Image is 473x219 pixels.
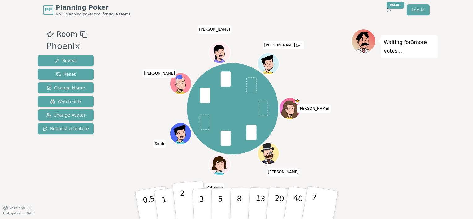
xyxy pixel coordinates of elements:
[153,140,166,148] span: Click to change your name
[56,29,77,40] span: Room
[383,4,394,15] button: New!
[384,38,435,55] p: Waiting for 3 more votes...
[46,40,87,53] div: Phoenix
[3,212,35,215] span: Last updated: [DATE]
[47,85,85,91] span: Change Name
[38,109,94,121] button: Change Avatar
[50,98,82,105] span: Watch only
[46,112,86,118] span: Change Avatar
[142,69,176,78] span: Click to change your name
[43,126,89,132] span: Request a feature
[266,168,300,177] span: Click to change your name
[55,58,77,64] span: Reveal
[46,29,54,40] button: Add as favourite
[43,3,131,17] a: PPPlanning PokerNo.1 planning poker tool for agile teams
[45,6,52,14] span: PP
[258,54,279,74] button: Click to change your avatar
[38,96,94,107] button: Watch only
[297,104,331,113] span: Click to change your name
[263,41,304,49] span: Click to change your name
[38,123,94,134] button: Request a feature
[387,2,404,9] div: New!
[295,44,302,47] span: (you)
[407,4,430,15] a: Log in
[38,69,94,80] button: Reset
[38,82,94,93] button: Change Name
[38,55,94,66] button: Reveal
[9,206,33,211] span: Version 0.9.3
[56,3,131,12] span: Planning Poker
[3,206,33,211] button: Version0.9.3
[295,98,301,104] span: Bailey B is the host
[56,12,131,17] span: No.1 planning poker tool for agile teams
[56,71,76,77] span: Reset
[205,183,224,192] span: Click to change your name
[197,25,232,34] span: Click to change your name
